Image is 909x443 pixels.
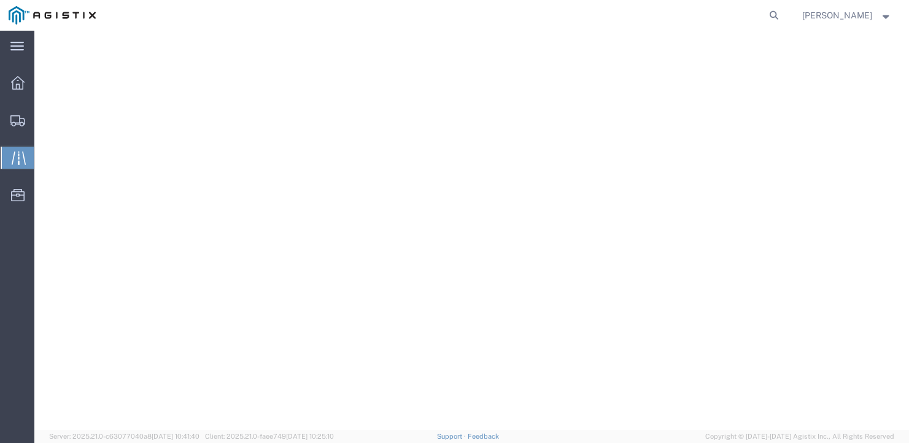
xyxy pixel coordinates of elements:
span: [DATE] 10:25:10 [286,433,334,440]
iframe: FS Legacy Container [34,31,909,430]
span: Client: 2025.21.0-faee749 [205,433,334,440]
span: Server: 2025.21.0-c63077040a8 [49,433,199,440]
a: Support [437,433,468,440]
span: Craig McCausland [802,9,872,22]
button: [PERSON_NAME] [802,8,892,23]
span: Copyright © [DATE]-[DATE] Agistix Inc., All Rights Reserved [705,431,894,442]
a: Feedback [468,433,499,440]
span: [DATE] 10:41:40 [152,433,199,440]
img: logo [9,6,96,25]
